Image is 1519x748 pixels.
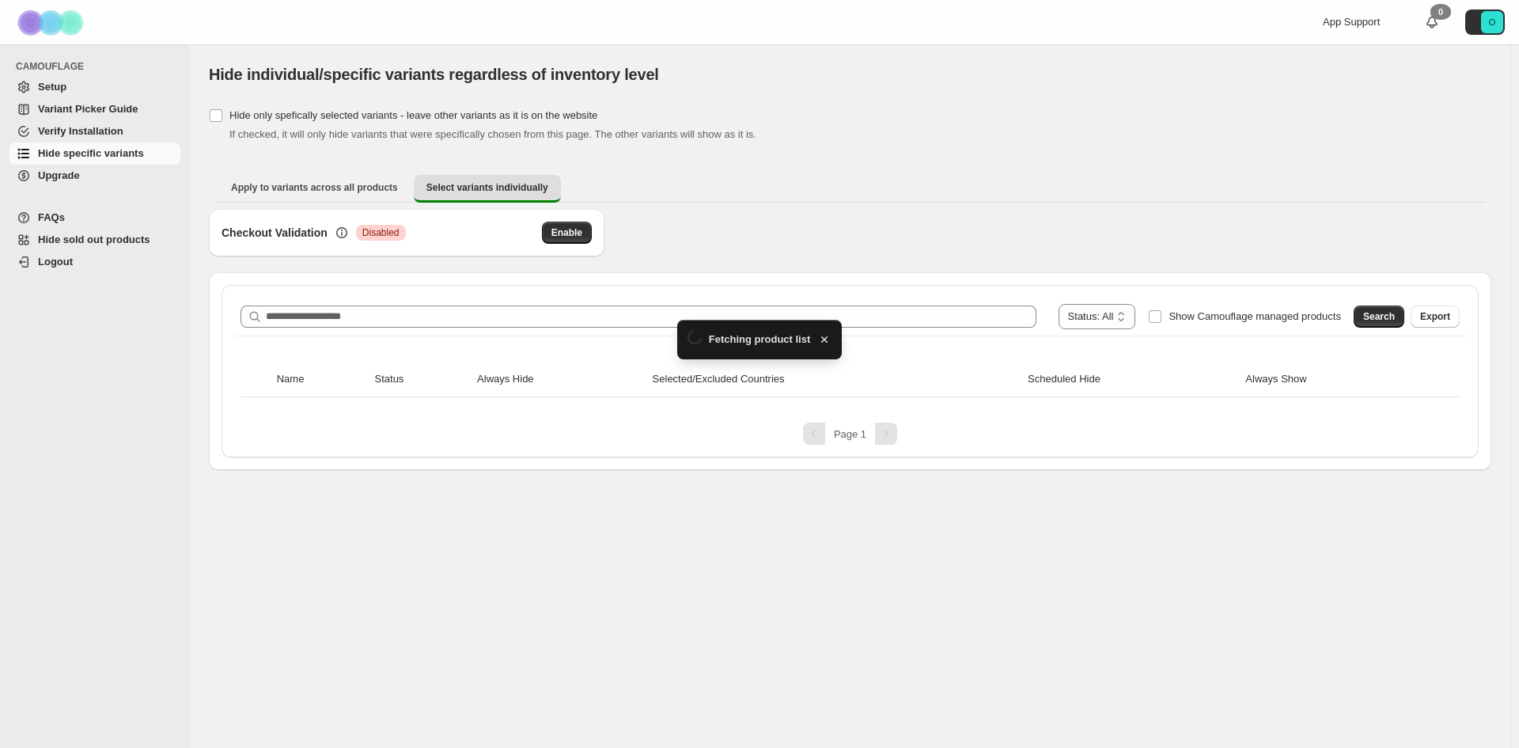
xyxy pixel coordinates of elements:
span: Export [1420,310,1450,323]
th: Scheduled Hide [1023,362,1241,397]
span: Search [1363,310,1395,323]
div: Select variants individually [209,209,1491,470]
button: Search [1354,306,1404,328]
span: Select variants individually [426,181,548,194]
span: Show Camouflage managed products [1169,310,1341,322]
span: CAMOUFLAGE [16,60,182,73]
span: Page 1 [834,428,866,440]
th: Always Show [1241,362,1428,397]
span: If checked, it will only hide variants that were specifically chosen from this page. The other va... [229,128,756,140]
span: Fetching product list [709,332,811,347]
a: 0 [1424,14,1440,30]
span: Hide individual/specific variants regardless of inventory level [209,66,659,83]
span: Verify Installation [38,125,123,137]
span: Hide only spefically selected variants - leave other variants as it is on the website [229,109,597,121]
img: Camouflage [13,1,92,44]
text: O [1489,17,1496,27]
h3: Checkout Validation [222,225,328,241]
th: Always Hide [472,362,648,397]
a: Upgrade [9,165,180,187]
span: Upgrade [38,169,80,181]
span: FAQs [38,211,65,223]
a: Hide sold out products [9,229,180,251]
button: Enable [542,222,592,244]
span: Enable [551,226,582,239]
span: Variant Picker Guide [38,103,138,115]
span: Setup [38,81,66,93]
span: Logout [38,256,73,268]
a: Logout [9,251,180,273]
th: Status [370,362,473,397]
button: Export [1411,306,1460,328]
span: Apply to variants across all products [231,181,398,194]
button: Select variants individually [414,175,561,203]
button: Avatar with initials O [1465,9,1505,35]
th: Name [272,362,370,397]
nav: Pagination [234,423,1466,445]
span: Avatar with initials O [1481,11,1503,33]
button: Apply to variants across all products [218,175,411,200]
a: Verify Installation [9,120,180,142]
span: App Support [1323,16,1380,28]
th: Selected/Excluded Countries [648,362,1024,397]
span: Disabled [362,226,400,239]
a: FAQs [9,207,180,229]
a: Variant Picker Guide [9,98,180,120]
span: Hide specific variants [38,147,144,159]
span: Hide sold out products [38,234,150,245]
div: 0 [1430,4,1451,20]
a: Hide specific variants [9,142,180,165]
a: Setup [9,76,180,98]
